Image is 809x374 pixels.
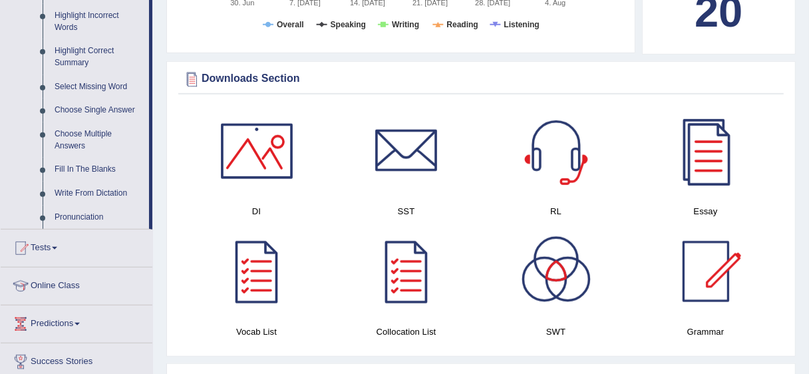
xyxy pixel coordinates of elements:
[338,325,474,339] h4: Collocation List
[637,325,774,339] h4: Grammar
[49,182,149,206] a: Write From Dictation
[331,20,366,29] tspan: Speaking
[504,20,539,29] tspan: Listening
[392,20,419,29] tspan: Writing
[49,4,149,39] a: Highlight Incorrect Words
[446,20,478,29] tspan: Reading
[1,305,152,339] a: Predictions
[1,230,152,263] a: Tests
[1,268,152,301] a: Online Class
[49,122,149,158] a: Choose Multiple Answers
[488,325,624,339] h4: SWT
[49,39,149,75] a: Highlight Correct Summary
[637,204,774,218] h4: Essay
[49,206,149,230] a: Pronunciation
[49,158,149,182] a: Fill In The Blanks
[49,98,149,122] a: Choose Single Answer
[182,69,780,89] div: Downloads Section
[188,325,325,339] h4: Vocab List
[49,75,149,99] a: Select Missing Word
[188,204,325,218] h4: DI
[338,204,474,218] h4: SST
[488,204,624,218] h4: RL
[277,20,304,29] tspan: Overall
